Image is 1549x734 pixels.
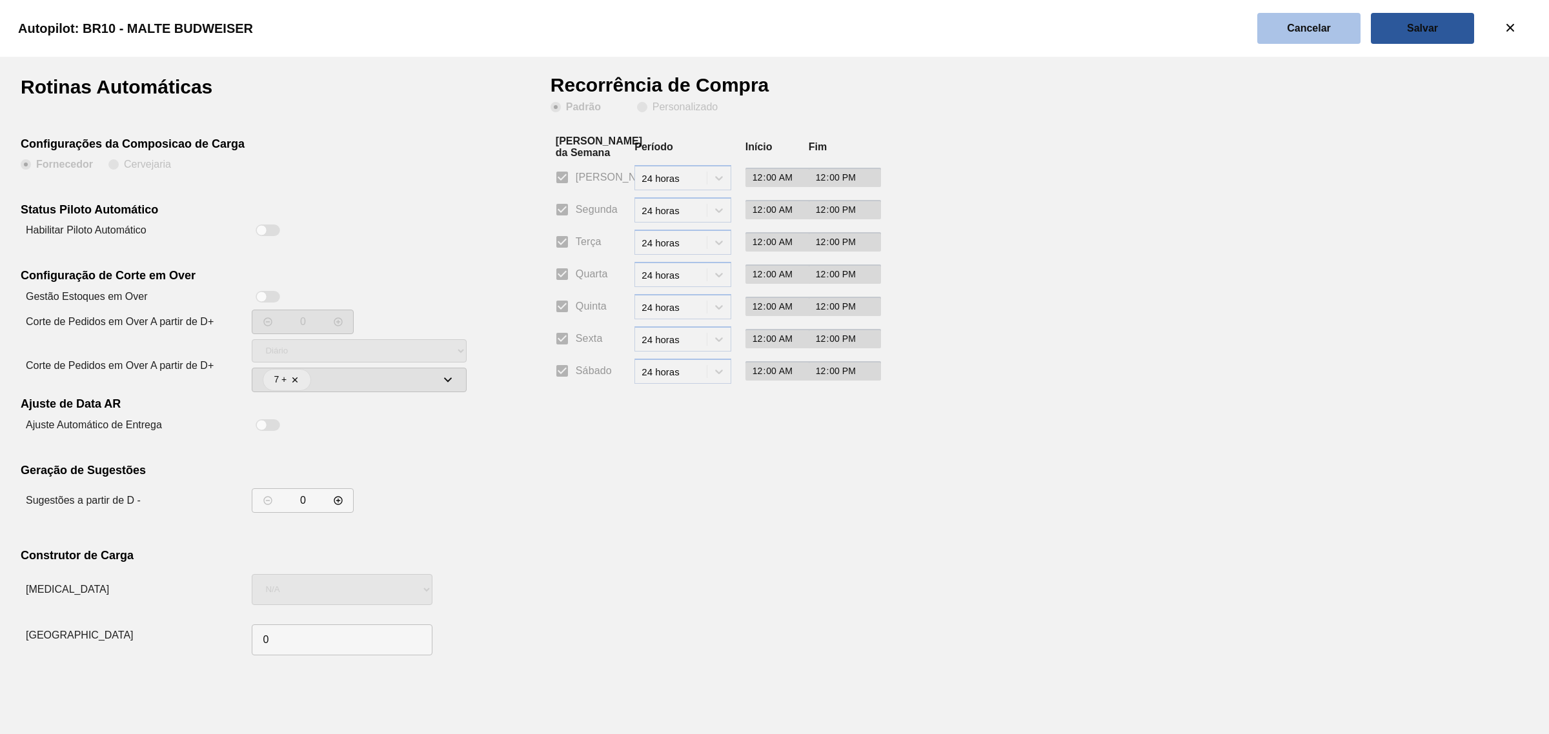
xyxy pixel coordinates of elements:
[634,141,673,152] label: Período
[637,102,718,115] clb-radio-button: Personalizado
[745,141,773,152] label: Início
[576,331,603,346] span: Sexta
[21,269,473,286] div: Configuração de Corte em Over
[576,202,618,217] span: Segunda
[576,170,662,185] span: [PERSON_NAME]
[21,549,473,566] div: Construtor de Carga
[26,360,214,371] label: Corte de Pedidos em Over A partir de D+
[26,224,147,235] label: Habilitar Piloto Automático
[551,102,622,115] clb-radio-button: Padrão
[26,495,141,506] label: Sugestões a partir de D -
[576,266,608,282] span: Quarta
[21,77,250,106] h1: Rotinas Automáticas
[26,291,148,302] label: Gestão Estoques em Over
[26,316,214,327] label: Corte de Pedidos em Over A partir de D+
[556,135,642,158] label: [PERSON_NAME] da Semana
[21,159,93,172] clb-radio-button: Fornecedor
[576,363,612,379] span: Sábado
[21,137,473,154] div: Configurações da Composicao de Carga
[108,159,171,172] clb-radio-button: Cervejaria
[809,141,827,152] label: Fim
[26,419,162,430] label: Ajuste Automático de Entrega
[576,299,607,314] span: Quinta
[21,464,473,481] div: Geração de Sugestões
[26,584,109,595] label: [MEDICAL_DATA]
[21,397,473,414] div: Ajuste de Data AR
[26,630,134,640] label: [GEOGRAPHIC_DATA]
[576,234,602,250] span: Terça
[21,203,473,220] div: Status Piloto Automático
[551,77,780,102] h1: Recorrência de Compra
